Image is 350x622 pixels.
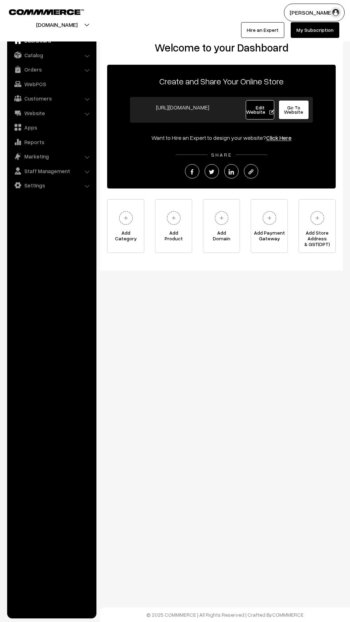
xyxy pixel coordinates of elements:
a: Click Here [266,134,291,141]
a: Hire an Expert [241,22,284,38]
a: Apps [9,121,94,134]
a: My Subscription [291,22,339,38]
button: [PERSON_NAME]… [284,4,345,21]
div: Want to Hire an Expert to design your website? [107,133,336,142]
span: Add Domain [203,230,240,244]
span: Add Category [107,230,144,244]
a: Settings [9,179,94,192]
a: Staff Management [9,165,94,177]
a: AddCategory [107,199,144,253]
a: COMMMERCE [272,612,304,618]
footer: © 2025 COMMMERCE | All Rights Reserved | Crafted By [100,607,350,622]
a: Customers [9,92,94,105]
img: plus.svg [260,208,279,228]
img: plus.svg [164,208,184,228]
img: plus.svg [307,208,327,228]
img: user [330,7,341,18]
a: Reports [9,136,94,148]
p: Create and Share Your Online Store [107,75,336,88]
a: Website [9,107,94,119]
span: Add Product [155,230,192,244]
a: AddDomain [203,199,240,253]
img: COMMMERCE [9,9,84,15]
span: Add Store Address & GST(OPT) [299,230,335,244]
a: Add Store Address& GST(OPT) [299,199,336,253]
a: AddProduct [155,199,192,253]
a: Orders [9,63,94,76]
a: Marketing [9,150,94,163]
img: plus.svg [116,208,136,228]
button: [DOMAIN_NAME] [11,16,102,34]
a: COMMMERCE [9,7,71,16]
a: Catalog [9,49,94,62]
span: Edit Website [246,104,274,115]
img: plus.svg [212,208,231,228]
span: SHARE [207,152,236,158]
a: WebPOS [9,78,94,90]
h2: Welcome to your Dashboard [107,41,336,54]
a: Edit Website [246,100,274,119]
a: Add PaymentGateway [251,199,288,253]
a: Go To Website [279,100,309,119]
span: Go To Website [284,104,303,115]
span: Add Payment Gateway [251,230,287,244]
